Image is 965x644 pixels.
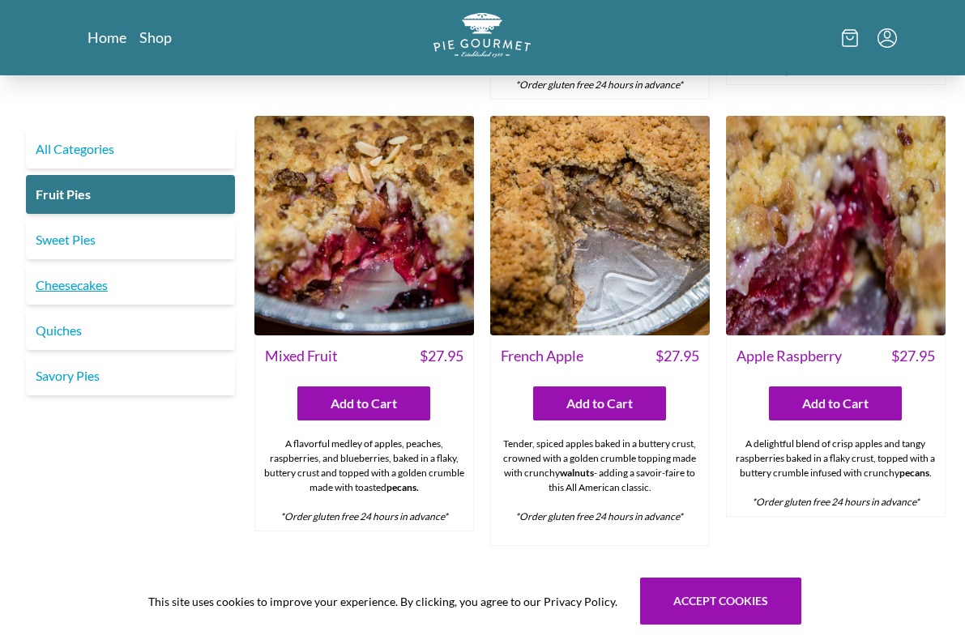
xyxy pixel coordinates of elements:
em: *Order gluten free 24 hours in advance* [515,79,683,91]
a: Cheesecakes [26,266,235,305]
a: Fruit Pies [26,175,235,214]
img: Apple Raspberry [726,116,946,335]
button: Add to Cart [533,386,666,420]
div: A delightful blend of crisp apples and tangy raspberries baked in a flaky crust, topped with a bu... [727,430,945,516]
span: Mixed Fruit [265,345,338,367]
img: Mixed Fruit [254,116,474,335]
button: Accept cookies [640,578,801,625]
span: $ 27.95 [655,345,699,367]
em: *Order gluten free 24 hours in advance* [515,510,683,522]
em: *Order gluten free 24 hours in advance* [752,496,920,508]
button: Menu [877,28,897,48]
a: Savory Pies [26,356,235,395]
span: This site uses cookies to improve your experience. By clicking, you agree to our Privacy Policy. [148,593,617,610]
span: Add to Cart [802,394,869,413]
span: $ 27.95 [420,345,463,367]
strong: pecans. [386,481,419,493]
div: A flavorful medley of apples, peaches, raspberries, and blueberries, baked in a flaky, buttery cr... [255,430,473,531]
img: logo [433,13,531,58]
a: Logo [433,13,531,62]
a: Home [88,28,126,47]
button: Add to Cart [769,386,902,420]
span: French Apple [501,345,583,367]
strong: walnuts [560,467,594,479]
a: All Categories [26,130,235,168]
span: Apple Raspberry [737,345,842,367]
img: French Apple [490,116,710,335]
em: *Order gluten free 24 hours in advance* [280,510,448,522]
span: Add to Cart [566,394,633,413]
strong: pecans [899,467,929,479]
a: Shop [139,28,172,47]
a: Quiches [26,311,235,350]
a: Sweet Pies [26,220,235,259]
div: Tender, spiced apples baked in a buttery crust, crowned with a golden crumble topping made with c... [491,430,709,545]
span: $ 27.95 [891,345,935,367]
span: Add to Cart [331,394,397,413]
button: Add to Cart [297,386,430,420]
